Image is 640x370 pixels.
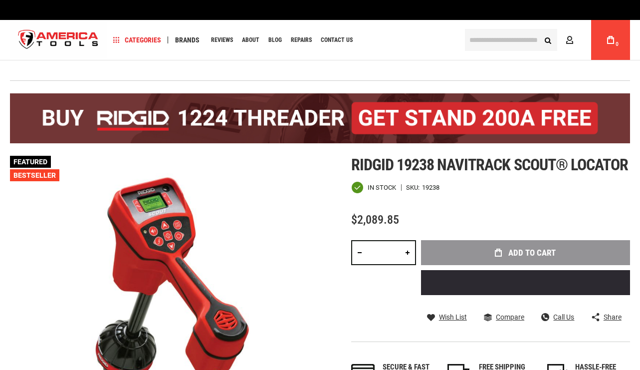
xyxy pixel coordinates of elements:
[10,21,107,59] a: store logo
[264,33,286,47] a: Blog
[538,30,557,49] button: Search
[242,37,259,43] span: About
[286,33,316,47] a: Repairs
[10,21,107,59] img: America Tools
[422,184,439,191] div: 19238
[427,313,467,322] a: Wish List
[10,93,630,143] img: BOGO: Buy the RIDGID® 1224 Threader (26092), get the 92467 200A Stand FREE!
[368,184,396,191] span: In stock
[406,184,422,191] strong: SKU
[171,33,204,47] a: Brands
[237,33,264,47] a: About
[601,20,620,60] a: 0
[316,33,357,47] a: Contact Us
[211,37,233,43] span: Reviews
[439,314,467,321] span: Wish List
[616,41,619,47] span: 0
[604,314,622,321] span: Share
[109,33,166,47] a: Categories
[175,36,200,43] span: Brands
[553,314,574,321] span: Call Us
[351,213,399,227] span: $2,089.85
[351,155,628,174] span: Ridgid 19238 navitrack scout® locator
[496,314,524,321] span: Compare
[207,33,237,47] a: Reviews
[291,37,312,43] span: Repairs
[113,36,161,43] span: Categories
[321,37,353,43] span: Contact Us
[351,181,396,194] div: Availability
[484,313,524,322] a: Compare
[541,313,574,322] a: Call Us
[268,37,282,43] span: Blog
